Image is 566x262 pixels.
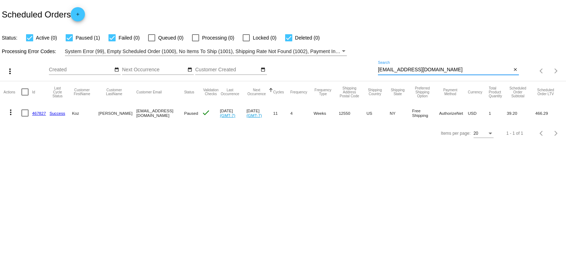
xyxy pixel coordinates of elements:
button: Change sorting for PreferredShippingOption [412,86,433,98]
span: Paused [184,111,198,115]
mat-icon: close [513,67,518,73]
button: Change sorting for Subtotal [507,86,529,98]
a: 467827 [32,111,46,115]
mat-icon: check [202,108,210,117]
mat-header-cell: Validation Checks [202,81,220,103]
span: Failed (0) [118,34,140,42]
button: Change sorting for Frequency [290,90,307,94]
button: Change sorting for FrequencyType [314,88,333,96]
span: Locked (0) [253,34,276,42]
div: 1 - 1 of 1 [506,131,523,136]
mat-icon: date_range [261,67,266,73]
button: Previous page [535,126,549,140]
h2: Scheduled Orders [2,7,85,21]
button: Change sorting for ShippingPostcode [339,86,360,98]
button: Change sorting for LifetimeValue [535,88,556,96]
mat-cell: [EMAIL_ADDRESS][DOMAIN_NAME] [136,103,184,123]
mat-select: Items per page: [474,131,494,136]
span: Deleted (0) [295,34,320,42]
button: Change sorting for Cycles [273,90,284,94]
a: (GMT-7) [220,113,235,118]
button: Change sorting for LastOccurrenceUtc [220,88,240,96]
button: Next page [549,126,563,140]
input: Created [49,67,113,73]
mat-cell: 466.29 [535,103,562,123]
input: Next Occurrence [122,67,186,73]
button: Change sorting for Id [32,90,35,94]
button: Change sorting for CustomerEmail [136,90,162,94]
mat-cell: [DATE] [220,103,246,123]
input: Search [378,67,511,73]
mat-icon: more_vert [6,108,15,117]
mat-cell: Koz [72,103,98,123]
mat-cell: NY [390,103,412,123]
a: (GMT-7) [247,113,262,118]
mat-cell: [DATE] [247,103,273,123]
span: Queued (0) [158,34,183,42]
button: Change sorting for ShippingCountry [367,88,383,96]
mat-cell: [PERSON_NAME] [98,103,136,123]
span: Active (0) [36,34,57,42]
mat-icon: date_range [114,67,119,73]
mat-cell: 12550 [339,103,367,123]
button: Change sorting for PaymentMethod.Type [439,88,461,96]
button: Change sorting for CurrencyIso [468,90,482,94]
mat-cell: 1 [489,103,507,123]
mat-cell: 11 [273,103,290,123]
button: Change sorting for LastProcessingCycleId [50,86,66,98]
button: Change sorting for CustomerFirstName [72,88,92,96]
mat-cell: Free Shipping [412,103,439,123]
mat-cell: Weeks [314,103,339,123]
button: Previous page [535,64,549,78]
button: Next page [549,64,563,78]
button: Change sorting for Status [184,90,194,94]
mat-cell: AuthorizeNet [439,103,468,123]
div: Items per page: [441,131,470,136]
span: Paused (1) [76,34,100,42]
mat-select: Filter by Processing Error Codes [65,47,347,56]
mat-icon: more_vert [6,67,14,76]
span: Status: [2,35,17,41]
mat-icon: add [74,12,82,20]
span: Processing (0) [202,34,234,42]
mat-cell: US [367,103,390,123]
span: Processing Error Codes: [2,48,56,54]
mat-cell: 39.20 [507,103,535,123]
mat-icon: date_range [187,67,192,73]
a: Success [50,111,65,115]
mat-header-cell: Total Product Quantity [489,81,507,103]
mat-header-cell: Actions [4,81,21,103]
button: Clear [511,66,519,74]
button: Change sorting for NextOccurrenceUtc [247,88,267,96]
mat-cell: 4 [290,103,313,123]
input: Customer Created [195,67,259,73]
button: Change sorting for CustomerLastName [98,88,130,96]
button: Change sorting for ShippingState [390,88,406,96]
mat-cell: USD [468,103,489,123]
span: 20 [474,131,478,136]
